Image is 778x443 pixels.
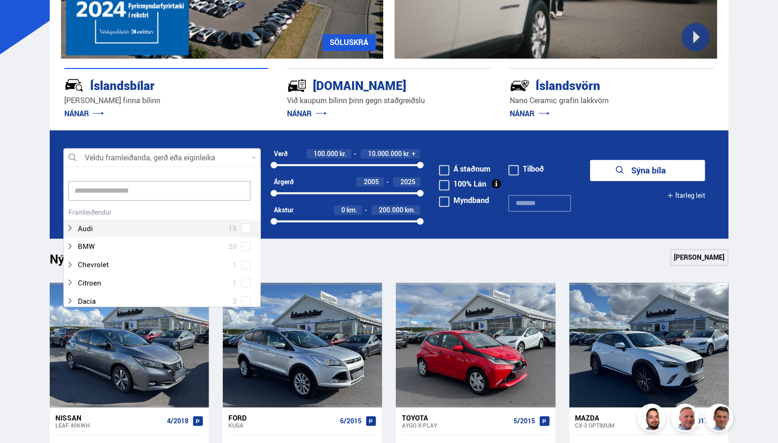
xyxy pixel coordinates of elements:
span: 5/2015 [514,417,535,425]
img: siFngHWaQ9KaOqBr.png [672,405,701,433]
span: 10.000.000 [368,149,402,158]
div: Leaf 40KWH [55,422,163,428]
img: -Svtn6bYgwAsiwNX.svg [510,75,529,95]
p: [PERSON_NAME] finna bílinn [64,95,268,106]
span: kr. [340,150,347,158]
div: Kuga [228,422,336,428]
span: kr. [403,150,410,158]
label: Myndband [439,196,489,204]
label: Tilboð [508,165,544,173]
span: 15 [228,222,237,235]
div: Íslandsvörn [510,76,680,93]
label: Á staðnum [439,165,491,173]
span: 1 [233,276,237,290]
div: Íslandsbílar [64,76,235,93]
div: Árgerð [274,178,294,186]
img: JRvxyua_JYH6wB4c.svg [64,75,84,95]
span: 100.000 [314,149,338,158]
span: 200.000 [379,205,403,214]
span: 3 [233,294,237,308]
span: km. [405,206,415,214]
a: NÁNAR [64,108,104,119]
h1: Nýtt á skrá [50,252,125,271]
a: NÁNAR [510,108,550,119]
div: Toyota [401,413,509,422]
span: 0 [341,205,345,214]
div: Verð [274,150,287,158]
span: 6/2015 [340,417,362,425]
img: nhp88E3Fdnt1Opn2.png [639,405,667,433]
img: tr5P-W3DuiFaO7aO.svg [287,75,307,95]
div: Aygo X-PLAY [401,422,509,428]
span: 2005 [364,177,379,186]
div: CX-3 OPTIMUM [575,422,683,428]
label: 100% Lán [439,180,486,188]
p: Nano Ceramic grafín lakkvörn [510,95,714,106]
p: Við kaupum bílinn þinn gegn staðgreiðslu [287,95,491,106]
img: FbJEzSuNWCJXmdc-.webp [706,405,734,433]
span: + [412,150,415,158]
span: 4/2018 [167,417,189,425]
div: Nissan [55,413,163,422]
a: [PERSON_NAME] [670,249,728,266]
button: Ítarleg leit [667,185,705,206]
button: Sýna bíla [590,160,705,181]
span: 1 [233,258,237,271]
span: 20 [228,240,237,253]
div: Ford [228,413,336,422]
button: Opna LiveChat spjallviðmót [8,4,36,32]
div: Akstur [274,206,294,214]
span: 2025 [400,177,415,186]
div: [DOMAIN_NAME] [287,76,458,93]
div: Mazda [575,413,683,422]
a: SÖLUSKRÁ [322,34,376,51]
span: km. [347,206,357,214]
a: NÁNAR [287,108,327,119]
